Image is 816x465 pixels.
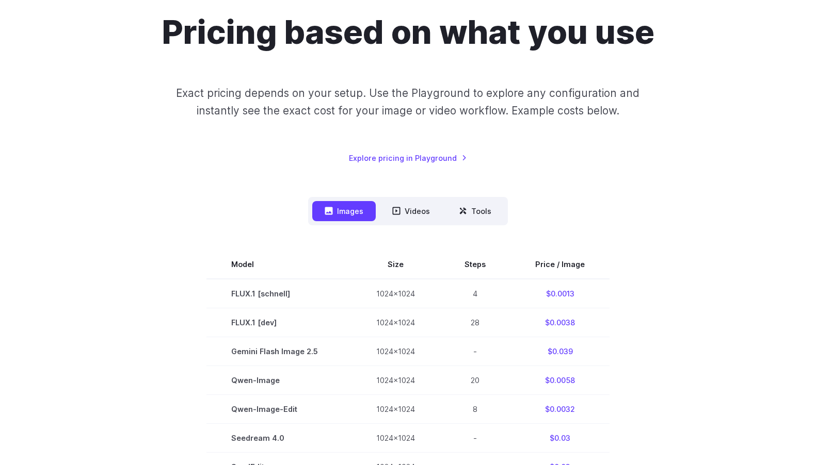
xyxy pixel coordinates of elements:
[440,279,510,308] td: 4
[162,12,654,52] h1: Pricing based on what you use
[440,337,510,366] td: -
[206,424,351,453] td: Seedream 4.0
[510,395,610,424] td: $0.0032
[510,424,610,453] td: $0.03
[440,250,510,279] th: Steps
[351,308,440,337] td: 1024x1024
[440,395,510,424] td: 8
[206,395,351,424] td: Qwen-Image-Edit
[380,201,442,221] button: Videos
[206,308,351,337] td: FLUX.1 [dev]
[351,366,440,395] td: 1024x1024
[351,250,440,279] th: Size
[206,250,351,279] th: Model
[510,308,610,337] td: $0.0038
[510,279,610,308] td: $0.0013
[206,279,351,308] td: FLUX.1 [schnell]
[440,366,510,395] td: 20
[440,308,510,337] td: 28
[510,337,610,366] td: $0.039
[351,424,440,453] td: 1024x1024
[312,201,376,221] button: Images
[349,152,467,164] a: Explore pricing in Playground
[440,424,510,453] td: -
[351,395,440,424] td: 1024x1024
[231,345,327,357] span: Gemini Flash Image 2.5
[510,366,610,395] td: $0.0058
[351,279,440,308] td: 1024x1024
[351,337,440,366] td: 1024x1024
[446,201,504,221] button: Tools
[510,250,610,279] th: Price / Image
[156,85,659,119] p: Exact pricing depends on your setup. Use the Playground to explore any configuration and instantl...
[206,366,351,395] td: Qwen-Image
